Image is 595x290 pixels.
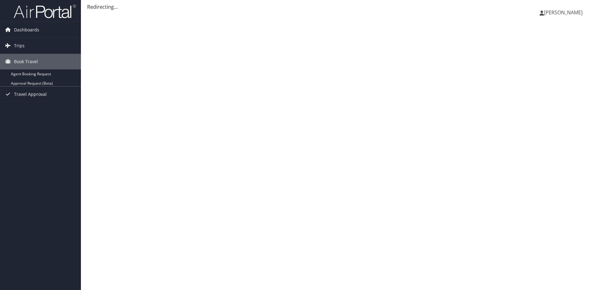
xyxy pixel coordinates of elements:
[544,9,583,16] span: [PERSON_NAME]
[87,3,589,11] div: Redirecting...
[14,4,76,19] img: airportal-logo.png
[540,3,589,22] a: [PERSON_NAME]
[14,22,39,38] span: Dashboards
[14,54,38,69] span: Book Travel
[14,38,25,54] span: Trips
[14,87,47,102] span: Travel Approval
